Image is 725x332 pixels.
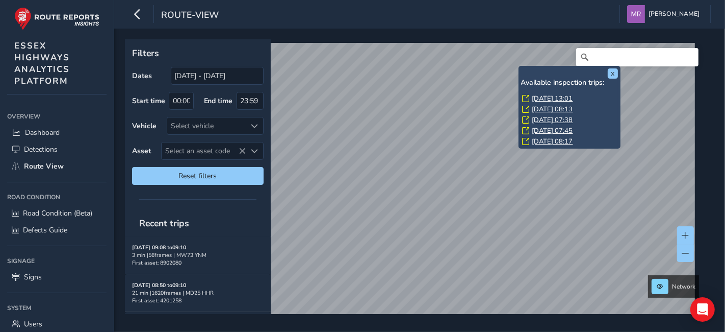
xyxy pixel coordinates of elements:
[7,109,107,124] div: Overview
[7,141,107,158] a: Detections
[7,300,107,316] div: System
[140,171,256,181] span: Reset filters
[576,48,698,66] input: Search
[23,208,92,218] span: Road Condition (Beta)
[532,137,573,146] a: [DATE] 08:17
[532,126,573,135] a: [DATE] 07:45
[690,297,715,322] div: Open Intercom Messenger
[7,158,107,175] a: Route View
[7,253,107,269] div: Signage
[672,282,695,291] span: Network
[532,94,573,103] a: [DATE] 13:01
[167,117,246,134] div: Select vehicle
[132,259,182,267] span: First asset: 8902080
[132,244,186,251] strong: [DATE] 09:08 to 09:10
[132,146,151,156] label: Asset
[24,161,64,171] span: Route View
[7,189,107,205] div: Road Condition
[132,71,152,81] label: Dates
[132,121,157,131] label: Vehicle
[128,43,695,326] canvas: Map
[132,281,186,289] strong: [DATE] 08:50 to 09:10
[132,46,264,60] p: Filters
[649,5,700,23] span: [PERSON_NAME]
[25,128,60,137] span: Dashboard
[132,297,182,304] span: First asset: 4201258
[132,210,196,236] span: Recent trips
[132,289,264,297] div: 21 min | 1620 frames | MD25 HHR
[24,145,58,154] span: Detections
[532,115,573,125] a: [DATE] 07:38
[24,272,42,282] span: Signs
[161,9,219,23] span: route-view
[521,79,618,87] h6: Available inspection trips:
[14,7,99,30] img: rr logo
[7,222,107,239] a: Defects Guide
[132,167,264,185] button: Reset filters
[7,269,107,286] a: Signs
[7,205,107,222] a: Road Condition (Beta)
[608,68,618,79] button: x
[162,143,246,159] span: Select an asset code
[204,96,233,106] label: End time
[14,40,70,87] span: ESSEX HIGHWAYS ANALYTICS PLATFORM
[627,5,703,23] button: [PERSON_NAME]
[246,143,263,159] div: Select an asset code
[132,251,264,259] div: 3 min | 56 frames | MW73 YNM
[627,5,645,23] img: diamond-layout
[23,225,67,235] span: Defects Guide
[132,96,165,106] label: Start time
[24,319,42,329] span: Users
[7,124,107,141] a: Dashboard
[532,105,573,114] a: [DATE] 08:13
